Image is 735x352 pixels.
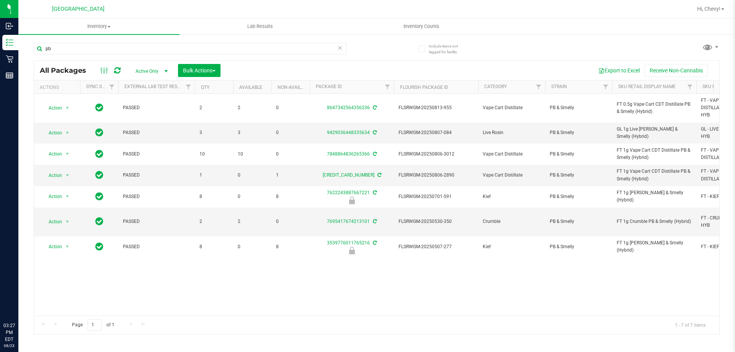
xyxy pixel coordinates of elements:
[3,322,15,343] p: 03:27 PM EDT
[178,64,220,77] button: Bulk Actions
[276,218,305,225] span: 0
[669,319,712,331] span: 1 - 7 of 7 items
[483,218,541,225] span: Crumble
[327,105,370,110] a: 8647342564356236
[617,168,692,182] span: FT 1g Vape Cart CDT Distillate PB & Smelly (Hybrid)
[372,190,377,195] span: Sync from Compliance System
[276,129,305,136] span: 0
[327,240,370,246] a: 3539776011765216
[42,170,62,181] span: Action
[123,129,190,136] span: PASSED
[237,23,283,30] span: Lab Results
[617,218,692,225] span: FT 1g Crumble PB & Smelly (Hybrid)
[551,84,567,89] a: Strain
[393,23,450,30] span: Inventory Counts
[63,128,72,138] span: select
[63,170,72,181] span: select
[95,241,103,252] span: In Sync
[327,219,370,224] a: 7695417674213101
[550,218,608,225] span: PB & Smelly
[201,85,209,90] a: Qty
[399,129,474,136] span: FLSRWGM-20250807-084
[123,104,190,111] span: PASSED
[323,172,374,178] a: [CREDIT_CARD_NUMBER]
[276,243,305,250] span: 8
[238,218,267,225] span: 2
[483,243,541,250] span: Kief
[34,43,346,54] input: Search Package ID, Item Name, SKU, Lot or Part Number...
[484,84,507,89] a: Category
[6,22,13,30] inline-svg: Inbound
[123,218,190,225] span: PASSED
[238,193,267,200] span: 0
[95,170,103,180] span: In Sync
[483,172,541,179] span: Vape Cart Distillate
[276,172,305,179] span: 1
[183,67,216,74] span: Bulk Actions
[63,191,72,202] span: select
[316,84,342,89] a: Package ID
[372,130,377,135] span: Sync from Compliance System
[42,241,62,252] span: Action
[400,85,448,90] a: Flourish Package ID
[199,104,229,111] span: 2
[199,172,229,179] span: 1
[8,291,31,314] iframe: Resource center
[372,151,377,157] span: Sync from Compliance System
[239,85,262,90] a: Available
[309,247,395,254] div: Newly Received
[182,80,195,93] a: Filter
[95,216,103,227] span: In Sync
[550,129,608,136] span: PB & Smelly
[372,219,377,224] span: Sync from Compliance System
[42,149,62,159] span: Action
[123,151,190,158] span: PASSED
[399,243,474,250] span: FLSRWGM-20250507-277
[372,240,377,246] span: Sync from Compliance System
[376,172,381,178] span: Sync from Compliance System
[593,64,645,77] button: Export to Excel
[550,243,608,250] span: PB & Smelly
[399,218,474,225] span: FLSRWGM-20250530-350
[124,84,185,89] a: External Lab Test Result
[550,193,608,200] span: PB & Smelly
[199,243,229,250] span: 8
[199,193,229,200] span: 8
[618,84,676,89] a: Sku Retail Display Name
[18,18,180,34] a: Inventory
[123,193,190,200] span: PASSED
[276,151,305,158] span: 0
[550,104,608,111] span: PB & Smelly
[483,193,541,200] span: Kief
[238,243,267,250] span: 0
[95,127,103,138] span: In Sync
[599,80,612,93] a: Filter
[550,151,608,158] span: PB & Smelly
[95,149,103,159] span: In Sync
[483,104,541,111] span: Vape Cart Distillate
[42,128,62,138] span: Action
[372,105,377,110] span: Sync from Compliance System
[617,126,692,140] span: GL 1g Live [PERSON_NAME] & Smelly (Hybrid)
[199,151,229,158] span: 10
[702,84,725,89] a: SKU Name
[278,85,312,90] a: Non-Available
[63,216,72,227] span: select
[399,172,474,179] span: FLSRWGM-20250806-2890
[3,343,15,349] p: 08/23
[483,129,541,136] span: Live Rosin
[238,129,267,136] span: 3
[381,80,394,93] a: Filter
[327,130,370,135] a: 9429036448335634
[18,23,180,30] span: Inventory
[123,172,190,179] span: PASSED
[550,172,608,179] span: PB & Smelly
[617,239,692,254] span: FT 1g [PERSON_NAME] & Smelly (Hybrid)
[52,6,105,12] span: [GEOGRAPHIC_DATA]
[697,6,720,12] span: Hi, Chevy!
[40,85,77,90] div: Actions
[42,191,62,202] span: Action
[341,18,502,34] a: Inventory Counts
[6,55,13,63] inline-svg: Retail
[684,80,696,93] a: Filter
